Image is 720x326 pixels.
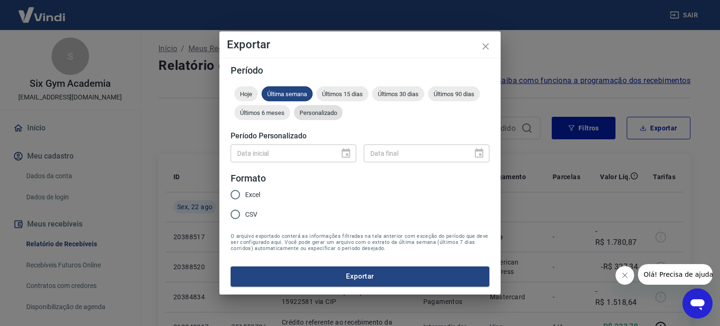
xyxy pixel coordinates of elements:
[316,86,368,101] div: Últimos 15 dias
[231,266,489,286] button: Exportar
[372,86,424,101] div: Últimos 30 dias
[245,190,260,200] span: Excel
[428,91,480,98] span: Últimos 90 dias
[6,7,79,14] span: Olá! Precisa de ajuda?
[234,109,290,116] span: Últimos 6 meses
[231,172,266,185] legend: Formato
[262,86,313,101] div: Última semana
[231,144,333,162] input: DD/MM/YYYY
[615,266,634,285] iframe: Fechar mensagem
[474,35,497,58] button: close
[231,233,489,251] span: O arquivo exportado conterá as informações filtradas na tela anterior com exceção do período que ...
[234,91,258,98] span: Hoje
[231,131,489,141] h5: Período Personalizado
[316,91,368,98] span: Últimos 15 dias
[294,105,343,120] div: Personalizado
[245,210,257,220] span: CSV
[234,105,290,120] div: Últimos 6 meses
[682,288,712,318] iframe: Botão para abrir a janela de mensagens
[231,66,489,75] h5: Período
[638,264,712,285] iframe: Mensagem da empresa
[364,144,466,162] input: DD/MM/YYYY
[262,91,313,98] span: Última semana
[234,86,258,101] div: Hoje
[428,86,480,101] div: Últimos 90 dias
[227,39,493,50] h4: Exportar
[294,109,343,116] span: Personalizado
[372,91,424,98] span: Últimos 30 dias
